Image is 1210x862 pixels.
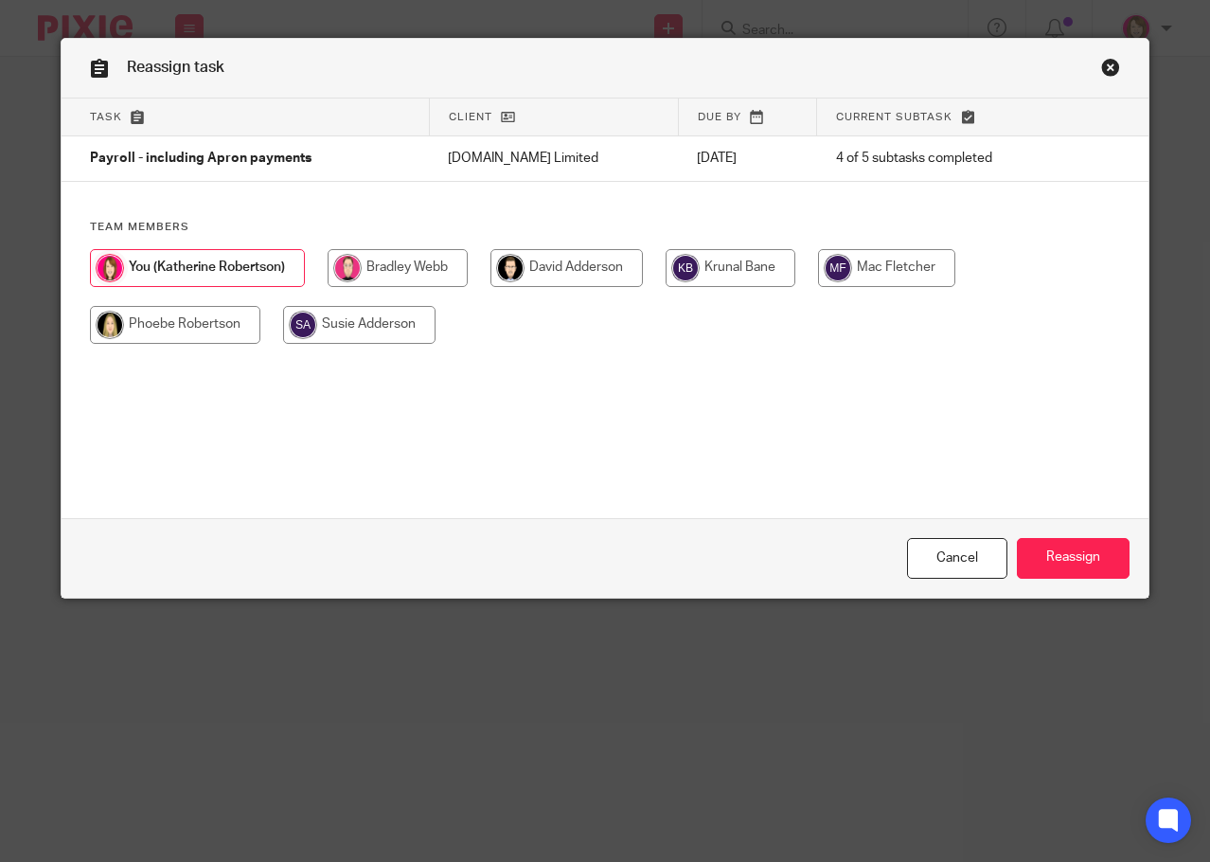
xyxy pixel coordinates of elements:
[836,112,952,122] span: Current subtask
[1017,538,1130,579] input: Reassign
[448,149,659,168] p: [DOMAIN_NAME] Limited
[90,220,1120,235] h4: Team members
[449,112,492,122] span: Client
[907,538,1007,579] a: Close this dialog window
[1101,58,1120,83] a: Close this dialog window
[127,60,224,75] span: Reassign task
[697,149,798,168] p: [DATE]
[817,136,1074,182] td: 4 of 5 subtasks completed
[90,153,311,166] span: Payroll - including Apron payments
[90,112,122,122] span: Task
[698,112,741,122] span: Due by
